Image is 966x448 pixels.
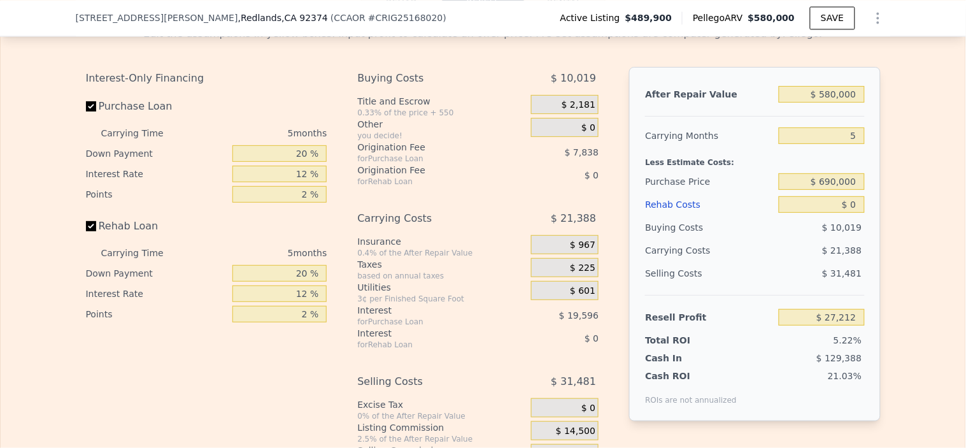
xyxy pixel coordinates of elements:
[645,262,774,285] div: Selling Costs
[357,294,526,304] div: 3¢ per Finished Square Foot
[86,164,228,184] div: Interest Rate
[556,426,595,437] span: $ 14,500
[551,370,596,393] span: $ 31,481
[625,11,672,24] span: $489,900
[822,268,862,278] span: $ 31,481
[834,335,862,345] span: 5.22%
[560,11,625,24] span: Active Listing
[585,170,599,180] span: $ 0
[357,207,499,230] div: Carrying Costs
[565,147,599,157] span: $ 7,838
[645,170,774,193] div: Purchase Price
[281,13,328,23] span: , CA 92374
[368,13,443,23] span: # CRIG25168020
[645,193,774,216] div: Rehab Costs
[357,258,526,271] div: Taxes
[86,143,228,164] div: Down Payment
[357,177,499,187] div: for Rehab Loan
[810,6,855,29] button: SAVE
[86,184,228,205] div: Points
[865,5,891,31] button: Show Options
[816,353,862,363] span: $ 129,388
[330,11,446,24] div: ( )
[357,118,526,131] div: Other
[86,67,327,90] div: Interest-Only Financing
[189,243,327,263] div: 5 months
[86,101,96,112] input: Purchase Loan
[357,164,499,177] div: Origination Fee
[645,306,774,329] div: Resell Profit
[357,340,499,350] div: for Rehab Loan
[645,382,737,405] div: ROIs are not annualized
[238,11,328,24] span: , Redlands
[86,221,96,231] input: Rehab Loan
[357,131,526,141] div: you decide!
[748,13,795,23] span: $580,000
[86,263,228,284] div: Down Payment
[357,67,499,90] div: Buying Costs
[357,154,499,164] div: for Purchase Loan
[645,334,725,347] div: Total ROI
[101,243,184,263] div: Carrying Time
[357,235,526,248] div: Insurance
[357,370,499,393] div: Selling Costs
[86,304,228,324] div: Points
[334,13,366,23] span: CCAOR
[357,304,499,317] div: Interest
[86,284,228,304] div: Interest Rate
[551,207,596,230] span: $ 21,388
[645,216,774,239] div: Buying Costs
[357,141,499,154] div: Origination Fee
[357,411,526,421] div: 0% of the After Repair Value
[357,398,526,411] div: Excise Tax
[645,147,864,170] div: Less Estimate Costs:
[86,95,228,118] label: Purchase Loan
[357,317,499,327] div: for Purchase Loan
[828,371,862,381] span: 21.03%
[559,310,599,321] span: $ 19,596
[357,108,526,118] div: 0.33% of the price + 550
[645,239,725,262] div: Carrying Costs
[357,248,526,258] div: 0.4% of the After Repair Value
[357,434,526,444] div: 2.5% of the After Repair Value
[822,222,862,233] span: $ 10,019
[645,352,725,365] div: Cash In
[693,11,748,24] span: Pellego ARV
[562,99,595,111] span: $ 2,181
[570,240,595,251] span: $ 967
[581,122,595,134] span: $ 0
[357,281,526,294] div: Utilities
[101,123,184,143] div: Carrying Time
[645,83,774,106] div: After Repair Value
[189,123,327,143] div: 5 months
[570,285,595,297] span: $ 601
[86,215,228,238] label: Rehab Loan
[822,245,862,256] span: $ 21,388
[357,95,526,108] div: Title and Escrow
[585,333,599,343] span: $ 0
[645,124,774,147] div: Carrying Months
[570,263,595,274] span: $ 225
[581,403,595,414] span: $ 0
[76,11,238,24] span: [STREET_ADDRESS][PERSON_NAME]
[551,67,596,90] span: $ 10,019
[645,370,737,382] div: Cash ROI
[357,327,499,340] div: Interest
[357,421,526,434] div: Listing Commission
[357,271,526,281] div: based on annual taxes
